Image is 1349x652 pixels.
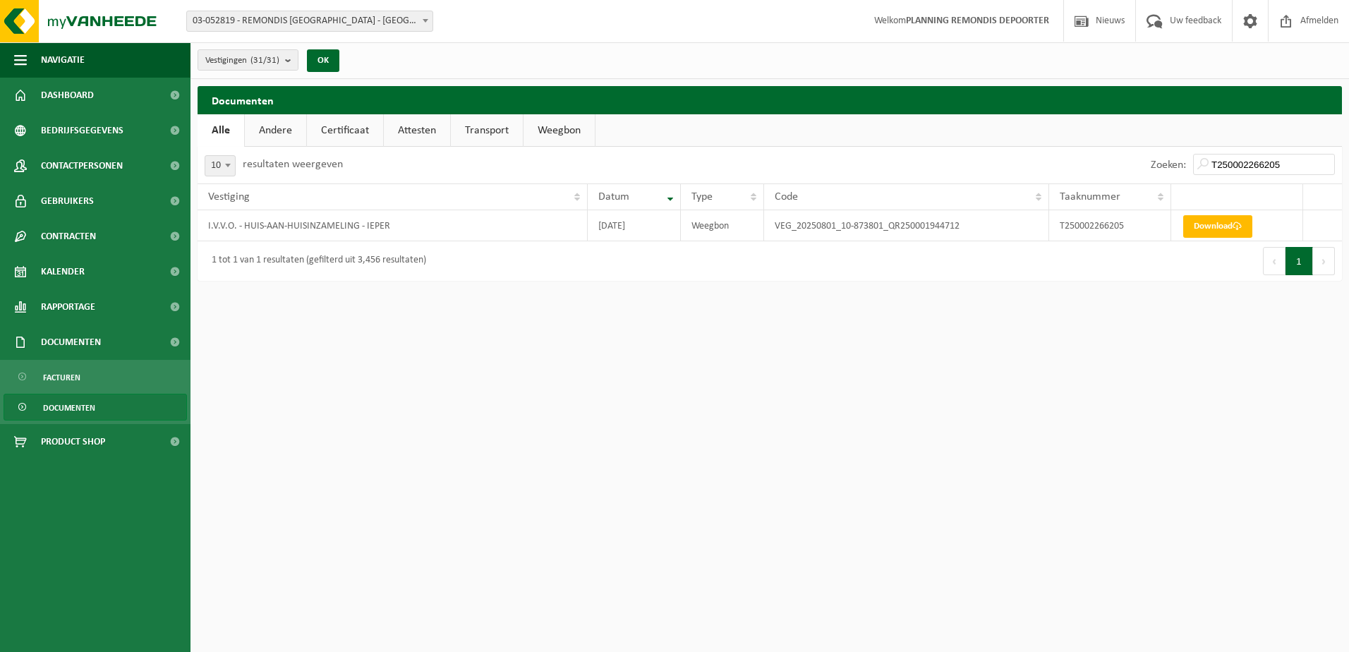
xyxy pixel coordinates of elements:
[451,114,523,147] a: Transport
[41,183,94,219] span: Gebruikers
[245,114,306,147] a: Andere
[906,16,1049,26] strong: PLANNING REMONDIS DEPOORTER
[1151,159,1186,171] label: Zoeken:
[205,156,235,176] span: 10
[198,86,1342,114] h2: Documenten
[307,114,383,147] a: Certificaat
[598,191,629,203] span: Datum
[691,191,713,203] span: Type
[4,394,187,421] a: Documenten
[1313,247,1335,275] button: Next
[1263,247,1286,275] button: Previous
[384,114,450,147] a: Attesten
[775,191,798,203] span: Code
[205,155,236,176] span: 10
[41,254,85,289] span: Kalender
[1183,215,1252,238] a: Download
[41,424,105,459] span: Product Shop
[764,210,1050,241] td: VEG_20250801_10-873801_QR250001944712
[588,210,681,241] td: [DATE]
[186,11,433,32] span: 03-052819 - REMONDIS WEST-VLAANDEREN - OOSTENDE
[205,248,426,274] div: 1 tot 1 van 1 resultaten (gefilterd uit 3,456 resultaten)
[198,49,298,71] button: Vestigingen(31/31)
[208,191,250,203] span: Vestiging
[43,364,80,391] span: Facturen
[4,363,187,390] a: Facturen
[205,50,279,71] span: Vestigingen
[198,114,244,147] a: Alle
[1286,247,1313,275] button: 1
[243,159,343,170] label: resultaten weergeven
[41,148,123,183] span: Contactpersonen
[524,114,595,147] a: Weegbon
[187,11,432,31] span: 03-052819 - REMONDIS WEST-VLAANDEREN - OOSTENDE
[41,219,96,254] span: Contracten
[41,289,95,325] span: Rapportage
[1060,191,1120,203] span: Taaknummer
[41,113,123,148] span: Bedrijfsgegevens
[43,394,95,421] span: Documenten
[198,210,588,241] td: I.V.V.O. - HUIS-AAN-HUISINZAMELING - IEPER
[1049,210,1171,241] td: T250002266205
[307,49,339,72] button: OK
[41,325,101,360] span: Documenten
[41,42,85,78] span: Navigatie
[250,56,279,65] count: (31/31)
[41,78,94,113] span: Dashboard
[681,210,763,241] td: Weegbon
